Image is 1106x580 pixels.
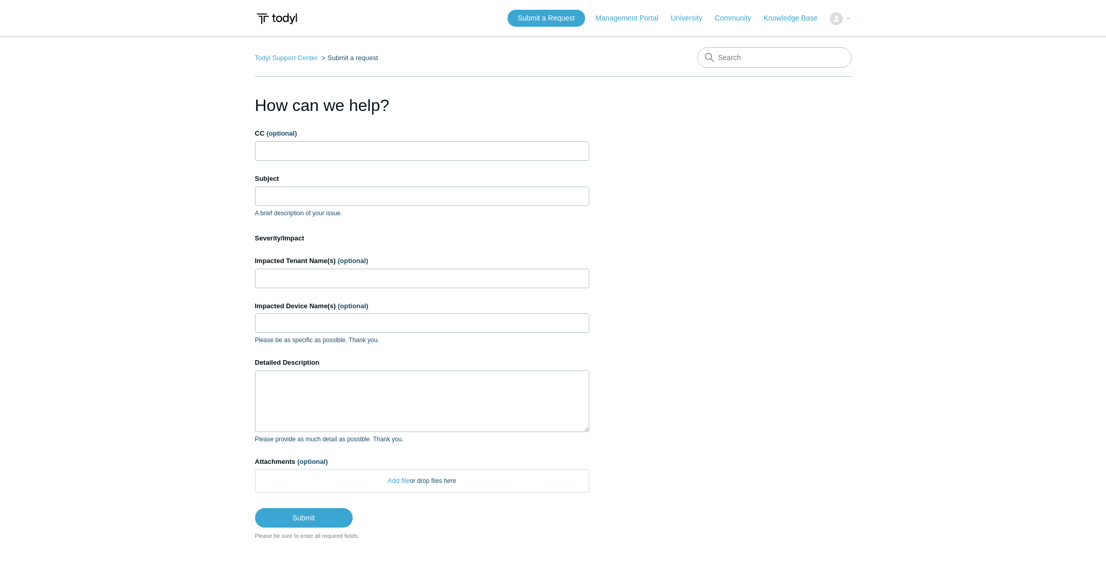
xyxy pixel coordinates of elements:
a: Todyl Support Center [255,54,318,62]
p: Please provide as much detail as possible. Thank you. [255,435,589,444]
input: Search [697,47,851,68]
label: Impacted Tenant Name(s) [255,256,589,266]
h1: How can we help? [255,93,589,118]
label: Detailed Description [255,358,589,368]
label: Subject [255,174,589,184]
label: CC [255,128,589,139]
a: Community [715,13,761,24]
span: (optional) [338,257,368,265]
label: Impacted Device Name(s) [255,301,589,311]
p: A brief description of your issue. [255,209,589,218]
span: (optional) [266,129,297,137]
input: Submit [255,508,353,528]
li: Submit a request [319,54,378,62]
img: Todyl Support Center Help Center home page [255,9,299,28]
a: University [670,13,712,24]
label: Severity/Impact [255,233,589,244]
span: (optional) [297,458,328,465]
label: Attachments [255,457,589,467]
a: Management Portal [595,13,668,24]
p: Please be as specific as possible. Thank you. [255,335,589,345]
a: Submit a Request [507,10,585,27]
a: Knowledge Base [764,13,828,24]
span: (optional) [338,302,368,310]
li: Todyl Support Center [255,54,320,62]
div: Please be sure to enter all required fields. [255,532,589,540]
